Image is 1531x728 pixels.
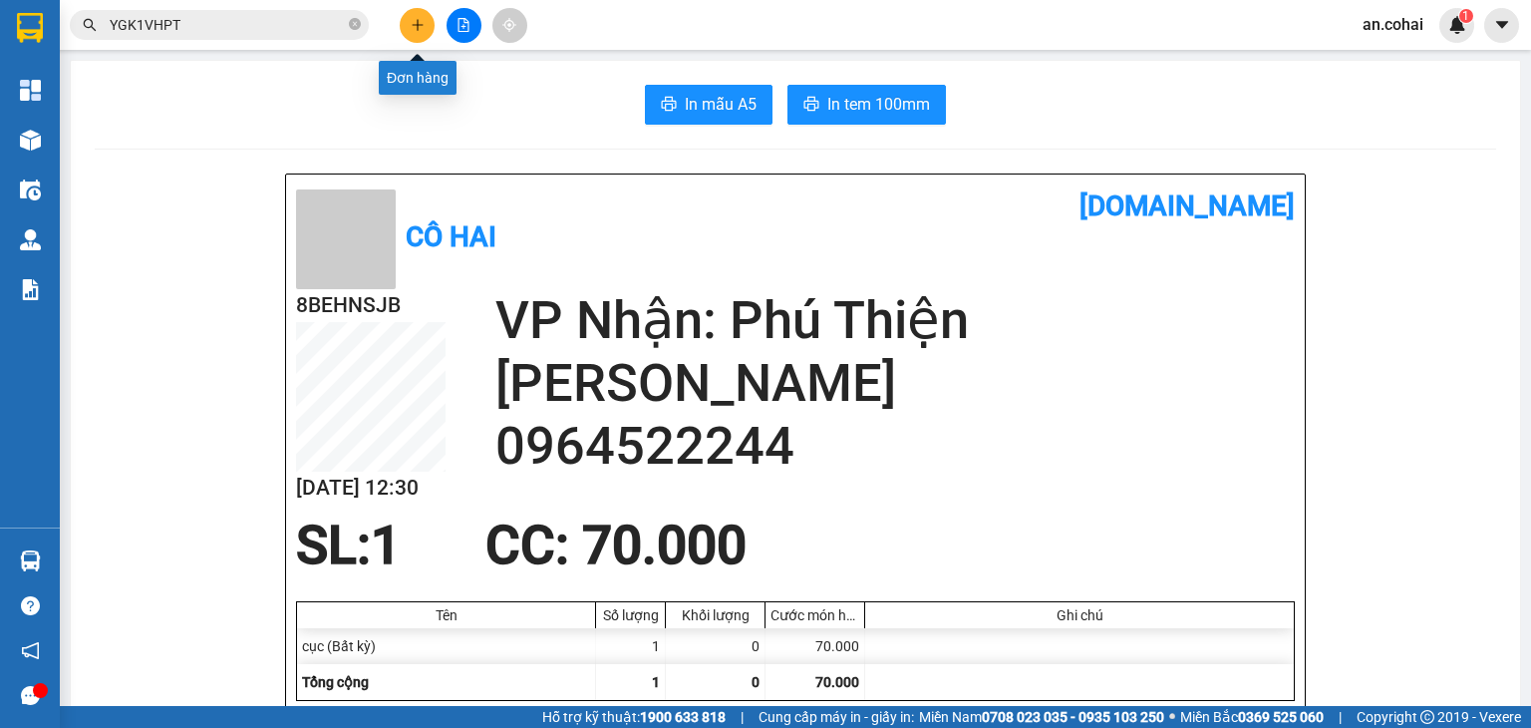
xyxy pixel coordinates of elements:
sup: 1 [1459,9,1473,23]
div: CC : 70.000 [473,516,759,575]
span: message [21,686,40,705]
div: Khối lượng [671,607,760,623]
div: Số lượng [601,607,660,623]
span: close-circle [349,16,361,35]
span: plus [411,18,425,32]
span: | [1339,706,1342,728]
b: Cô Hai [406,220,496,253]
span: caret-down [1493,16,1511,34]
span: [PERSON_NAME] HCM [178,109,390,133]
button: aim [492,8,527,43]
div: 70.000 [765,628,865,664]
span: search [83,18,97,32]
span: Gửi: [178,76,216,100]
strong: 0369 525 060 [1238,709,1324,725]
span: file-add [457,18,470,32]
button: printerIn mẫu A5 [645,85,772,125]
h2: 8BEHNSJB [9,62,109,93]
span: printer [661,96,677,115]
span: printer [803,96,819,115]
h2: 0964522244 [495,415,1295,478]
span: [DATE] 12:30 [178,54,251,69]
img: dashboard-icon [20,80,41,101]
span: ⚪️ [1169,713,1175,721]
span: question-circle [21,596,40,615]
span: close-circle [349,18,361,30]
span: 0 [752,674,760,690]
span: SL: [296,515,371,576]
h2: 8BEHNSJB [296,289,446,322]
div: Ghi chú [870,607,1289,623]
h2: VP Nhận: Phú Thiện [495,289,1295,352]
span: Hỗ trợ kỹ thuật: [542,706,726,728]
b: Cô Hai [51,14,134,44]
span: aim [502,18,516,32]
h2: [DATE] 12:30 [296,472,446,505]
span: Miền Bắc [1180,706,1324,728]
img: icon-new-feature [1448,16,1466,34]
img: warehouse-icon [20,180,41,200]
span: notification [21,641,40,660]
b: [DOMAIN_NAME] [1079,189,1295,222]
button: printerIn tem 100mm [787,85,946,125]
span: Miền Nam [919,706,1164,728]
span: Tổng cộng [302,674,369,690]
button: file-add [447,8,481,43]
strong: 0708 023 035 - 0935 103 250 [982,709,1164,725]
span: 70.000 [815,674,859,690]
div: Tên [302,607,590,623]
img: warehouse-icon [20,550,41,571]
span: 1 [371,515,401,576]
span: 1 [652,674,660,690]
button: caret-down [1484,8,1519,43]
span: 1 [1462,9,1469,23]
span: an.cohai [1347,12,1439,37]
span: | [741,706,744,728]
div: 1 [596,628,666,664]
div: cục (Bất kỳ) [297,628,596,664]
img: solution-icon [20,279,41,300]
img: warehouse-icon [20,229,41,250]
button: plus [400,8,435,43]
div: 0 [666,628,765,664]
span: copyright [1420,710,1434,724]
img: warehouse-icon [20,130,41,151]
strong: 1900 633 818 [640,709,726,725]
div: Cước món hàng [770,607,859,623]
img: logo-vxr [17,13,43,43]
span: Cung cấp máy in - giấy in: [759,706,914,728]
input: Tìm tên, số ĐT hoặc mã đơn [110,14,345,36]
span: cục [178,138,227,173]
h2: [PERSON_NAME] [495,352,1295,415]
span: In tem 100mm [827,92,930,117]
span: In mẫu A5 [685,92,757,117]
